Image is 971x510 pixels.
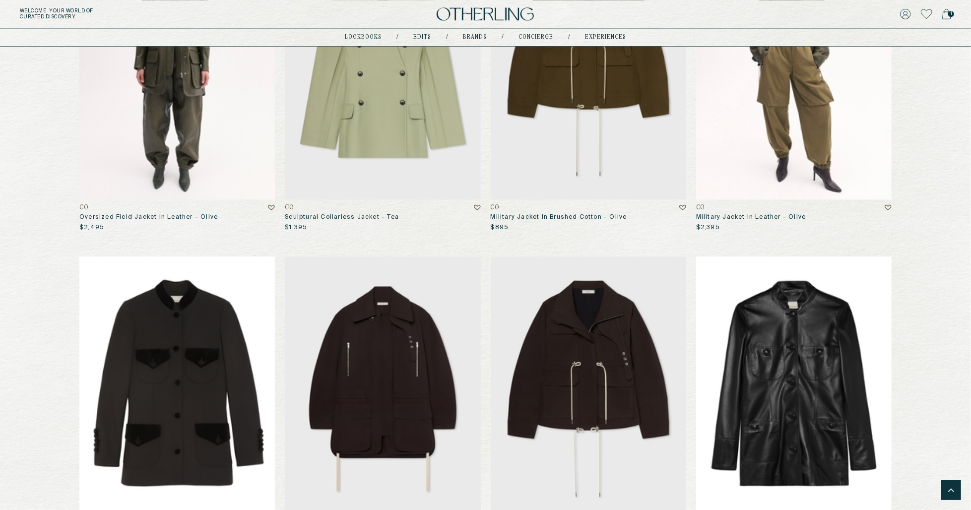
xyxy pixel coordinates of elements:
[396,33,398,41] div: /
[568,33,570,41] div: /
[491,224,509,232] p: $895
[502,33,504,41] div: /
[518,35,553,40] a: concierge
[437,7,534,21] img: logo
[696,224,720,232] p: $2,395
[285,204,294,211] h4: CO
[285,224,307,232] p: $1,395
[285,213,480,221] h3: Sculptural Collarless Jacket - Tea
[585,35,626,40] a: experiences
[696,213,892,221] h3: Military Jacket In Leather - Olive
[345,35,382,40] a: lookbooks
[948,11,954,17] span: 1
[79,213,275,221] h3: Oversized Field Jacket In Leather - Olive
[491,213,686,221] h3: Military Jacket In Brushed Cotton - Olive
[79,224,104,232] p: $2,495
[413,35,431,40] a: Edits
[20,8,299,20] h5: Welcome . Your world of curated discovery.
[491,204,500,211] h4: CO
[79,204,88,211] h4: CO
[696,204,705,211] h4: CO
[446,33,448,41] div: /
[942,7,951,21] a: 1
[463,35,487,40] a: Brands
